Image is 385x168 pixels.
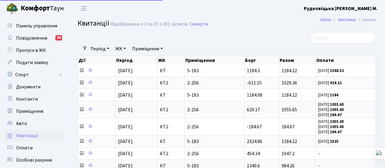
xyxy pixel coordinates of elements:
span: КТ [160,68,182,73]
span: 1047.2 [282,150,295,157]
small: [DATE]: [318,68,344,73]
span: КТ2 [160,80,182,85]
span: -611.15 [247,80,262,86]
b: 418.21 [330,80,342,86]
span: [DATE] [118,80,133,86]
a: Рудковіцька [PERSON_NAME] М. [304,5,378,12]
span: Пропуск в ЖК [16,47,46,54]
span: 1029.36 [282,80,297,86]
span: Приміщення [16,108,43,115]
small: [DATE]: [318,139,338,144]
span: Особові рахунки [16,157,52,163]
span: 5-183 [187,68,242,73]
span: 5-183 [187,93,242,98]
th: ЖК [157,56,185,65]
a: Контакти [3,93,64,105]
span: КТ2 [160,107,182,112]
li: Список [356,16,376,23]
span: 1184.22 [282,92,297,98]
span: КТ [160,139,182,144]
a: Подати заявку [3,56,64,69]
div: 34 [55,35,62,41]
span: 454.34 [247,150,260,157]
small: [DATE]: [318,107,344,113]
b: 1055.65 [330,124,344,130]
b: 184.67 [330,112,342,118]
span: [DATE] [118,138,133,145]
th: Приміщення [185,56,244,65]
b: 1055.65 [330,107,344,113]
span: Документи [16,84,40,90]
a: Приміщення [3,105,64,117]
span: 5-183 [187,139,242,144]
a: Повідомлення34 [3,32,64,44]
b: 1055.65 [330,102,344,107]
img: logo.png [6,2,18,15]
nav: breadcrumb [311,13,385,26]
button: Переключити навігацію [76,3,91,13]
span: 629.17 [247,106,260,113]
th: Разом [279,56,316,65]
a: Період [88,44,112,54]
span: Квитанції [78,18,109,29]
span: 2324.86 [247,138,262,145]
span: Подати заявку [16,59,48,66]
a: Пропуск в ЖК [3,44,64,56]
b: 184.67 [330,129,342,135]
b: 1055.65 [330,119,344,124]
a: Admin [320,16,331,23]
span: -184.67 [247,123,262,130]
small: [DATE]: [318,129,342,135]
a: Авто [3,117,64,130]
th: Борг [244,56,279,65]
small: [DATE]: [318,124,344,130]
span: КТ2 [160,124,182,129]
span: - [318,151,373,156]
a: Оплати [3,142,64,154]
small: [DATE]: [318,119,344,124]
span: Оплати [16,145,33,151]
span: Авто [16,120,27,127]
span: 1184.22 [282,138,297,145]
input: Пошук... [310,32,376,44]
a: Приміщення [130,44,165,54]
b: 1184 [330,92,338,98]
span: 2-256 [187,107,242,112]
span: Квитанції [16,132,38,139]
b: 2325 [330,139,338,144]
a: Панель управління [3,20,64,32]
a: ЖК [113,44,128,54]
span: Контакти [16,96,38,102]
span: 2-256 [187,151,242,156]
div: Відображено з 1 по 25 з 201 записів. [111,21,188,27]
a: Особові рахунки [3,154,64,166]
th: Дії [78,56,116,65]
span: [DATE] [118,67,133,74]
b: Комфорт [21,3,50,13]
small: [DATE]: [318,92,338,98]
th: Період [116,56,157,65]
small: [DATE]: [318,80,342,86]
span: 1055.65 [282,106,297,113]
span: 184.67 [282,123,295,130]
small: [DATE]: [318,102,344,107]
span: [DATE] [118,150,133,157]
a: Скинути [190,21,208,27]
span: Таун [21,3,64,14]
a: Квитанції [338,16,356,23]
span: [DATE] [118,123,133,130]
span: 2-256 [187,80,242,85]
span: 1184.3 [247,67,260,74]
th: Оплати [316,56,376,65]
span: 2-256 [187,124,242,129]
a: Спорт [3,69,64,81]
small: [DATE]: [318,112,342,118]
a: Документи [3,81,64,93]
span: 1184.22 [282,67,297,74]
span: 1184.08 [247,92,262,98]
a: Квитанції [3,130,64,142]
b: 1368.52 [330,68,344,73]
span: КТ [160,93,182,98]
span: [DATE] [118,92,133,98]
